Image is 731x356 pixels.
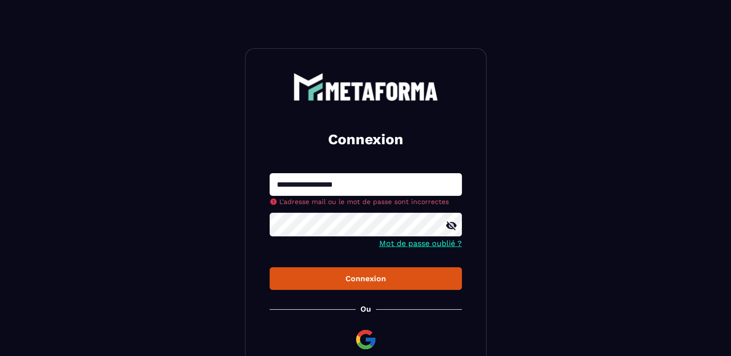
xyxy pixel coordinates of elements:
a: Mot de passe oublié ? [379,239,462,248]
h2: Connexion [281,130,450,149]
span: L'adresse mail ou le mot de passe sont incorrectes [279,198,449,205]
a: logo [270,73,462,101]
img: google [354,328,377,351]
p: Ou [360,304,371,314]
div: Connexion [277,274,454,283]
button: Connexion [270,267,462,290]
img: logo [293,73,438,101]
